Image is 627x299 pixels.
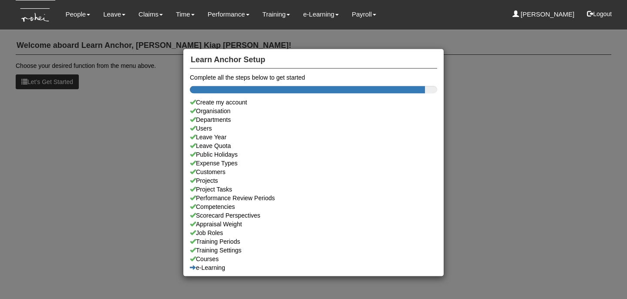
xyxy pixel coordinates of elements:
[190,73,437,82] div: Complete all the steps below to get started
[190,211,437,220] a: Scorecard Perspectives
[190,237,437,246] a: Training Periods
[190,246,437,255] a: Training Settings
[190,159,437,168] a: Expense Types
[190,98,437,107] div: Create my account
[190,220,437,228] a: Appraisal Weight
[190,255,437,263] a: Courses
[190,168,437,176] a: Customers
[190,124,437,133] a: Users
[190,141,437,150] a: Leave Quota
[190,194,437,202] a: Performance Review Periods
[190,107,437,115] a: Organisation
[190,150,437,159] a: Public Holidays
[190,263,437,272] a: e-Learning
[190,185,437,194] a: Project Tasks
[190,202,437,211] a: Competencies
[190,133,437,141] a: Leave Year
[190,115,437,124] a: Departments
[190,176,437,185] a: Projects
[190,228,437,237] a: Job Roles
[190,51,437,69] h4: Learn Anchor Setup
